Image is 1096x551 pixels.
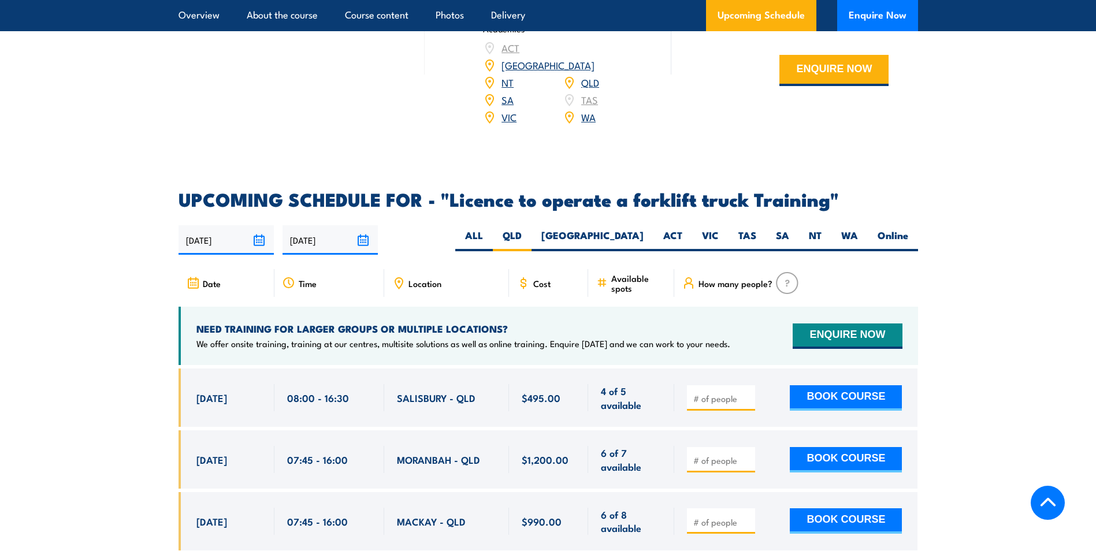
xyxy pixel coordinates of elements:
span: Date [203,278,221,288]
span: [DATE] [196,391,227,404]
span: MORANBAH - QLD [397,453,480,466]
h2: UPCOMING SCHEDULE FOR - "Licence to operate a forklift truck Training" [179,191,918,207]
label: QLD [493,229,532,251]
span: 07:45 - 16:00 [287,453,348,466]
label: WA [831,229,868,251]
label: VIC [692,229,729,251]
label: ACT [653,229,692,251]
span: 4 of 5 available [601,384,662,411]
span: 07:45 - 16:00 [287,515,348,528]
span: SALISBURY - QLD [397,391,475,404]
span: $1,200.00 [522,453,569,466]
button: ENQUIRE NOW [793,323,902,349]
input: To date [283,225,378,255]
label: Online [868,229,918,251]
label: NT [799,229,831,251]
label: [GEOGRAPHIC_DATA] [532,229,653,251]
button: ENQUIRE NOW [779,55,889,86]
a: SA [501,92,514,106]
span: [DATE] [196,515,227,528]
span: Cost [533,278,551,288]
span: [DATE] [196,453,227,466]
a: VIC [501,110,517,124]
a: [GEOGRAPHIC_DATA] [501,58,595,72]
button: BOOK COURSE [790,508,902,534]
input: From date [179,225,274,255]
a: WA [581,110,596,124]
span: How many people? [699,278,772,288]
label: ALL [455,229,493,251]
input: # of people [693,393,751,404]
label: SA [766,229,799,251]
span: Location [408,278,441,288]
span: Available spots [611,273,666,293]
input: # of people [693,516,751,528]
button: BOOK COURSE [790,447,902,472]
h4: NEED TRAINING FOR LARGER GROUPS OR MULTIPLE LOCATIONS? [196,322,730,335]
label: TAS [729,229,766,251]
span: 6 of 8 available [601,508,662,535]
span: $990.00 [522,515,562,528]
a: NT [501,75,514,89]
span: 08:00 - 16:30 [287,391,349,404]
input: # of people [693,455,751,466]
button: BOOK COURSE [790,385,902,411]
span: MACKAY - QLD [397,515,466,528]
p: We offer onsite training, training at our centres, multisite solutions as well as online training... [196,338,730,349]
span: 6 of 7 available [601,446,662,473]
span: Time [299,278,317,288]
span: $495.00 [522,391,560,404]
a: QLD [581,75,599,89]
